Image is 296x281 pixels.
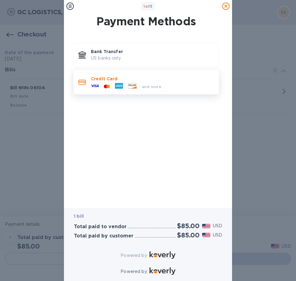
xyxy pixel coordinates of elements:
[202,224,210,228] img: USD
[91,55,214,61] p: US banks only.
[91,48,214,55] p: Bank Transfer
[74,214,84,219] b: 1 bill
[121,268,147,275] p: Powered by
[202,233,210,237] img: USD
[121,252,147,259] p: Powered by
[213,232,222,238] p: USD
[213,223,222,229] p: USD
[72,15,220,28] h1: Payment Methods
[143,4,153,9] b: of 3
[150,251,175,259] img: Logo
[150,267,175,275] img: Logo
[177,231,200,239] h2: $85.00
[143,4,145,9] span: 1
[177,222,200,230] h2: $85.00
[74,224,127,230] h3: Total paid to vendor
[91,76,214,82] p: Credit Card
[142,84,164,89] span: and more...
[74,233,133,239] h3: Total paid by customer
